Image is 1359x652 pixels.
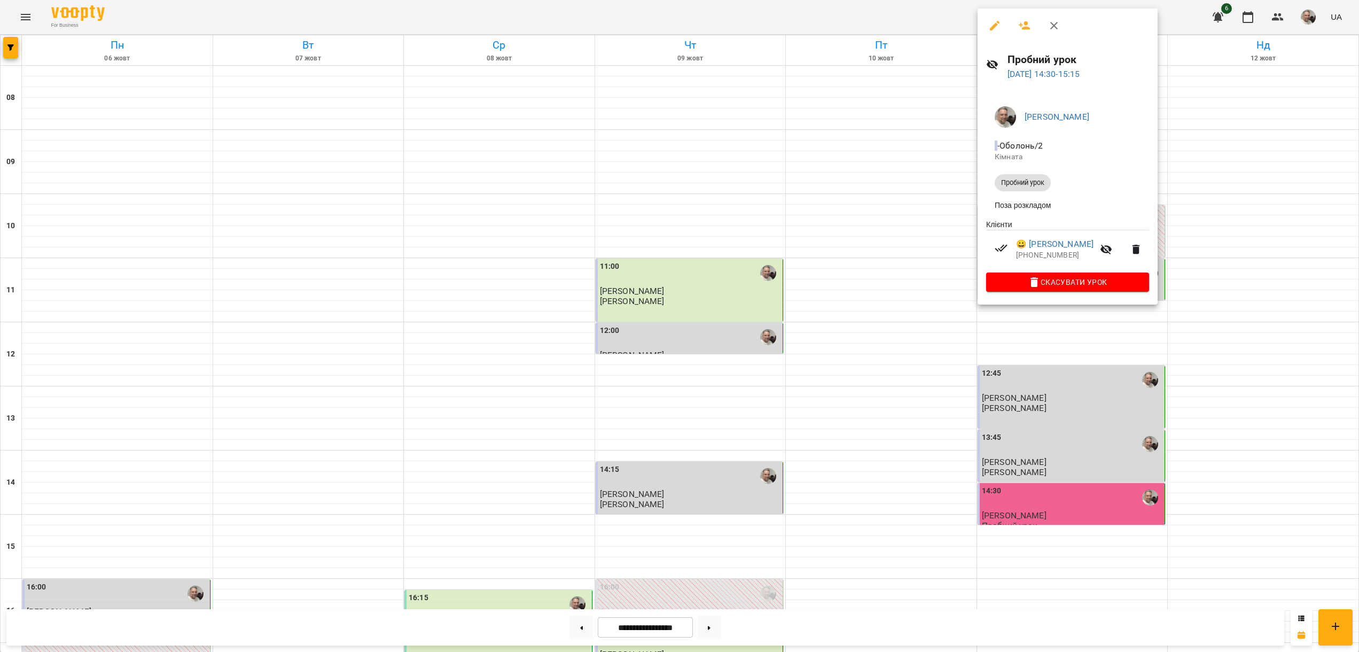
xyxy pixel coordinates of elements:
[995,242,1007,254] svg: Візит сплачено
[1025,112,1089,122] a: [PERSON_NAME]
[1016,250,1094,261] p: [PHONE_NUMBER]
[995,178,1051,188] span: Пробний урок
[1007,51,1149,68] h6: Пробний урок
[1016,238,1094,251] a: 😀 [PERSON_NAME]
[995,152,1141,162] p: Кімната
[986,196,1149,215] li: Поза розкладом
[995,276,1141,289] span: Скасувати Урок
[986,219,1149,273] ul: Клієнти
[986,273,1149,292] button: Скасувати Урок
[1007,69,1080,79] a: [DATE] 14:30-15:15
[995,106,1016,128] img: c6e0b29f0dc4630df2824b8ec328bb4d.jpg
[995,141,1045,151] span: - Оболонь/2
